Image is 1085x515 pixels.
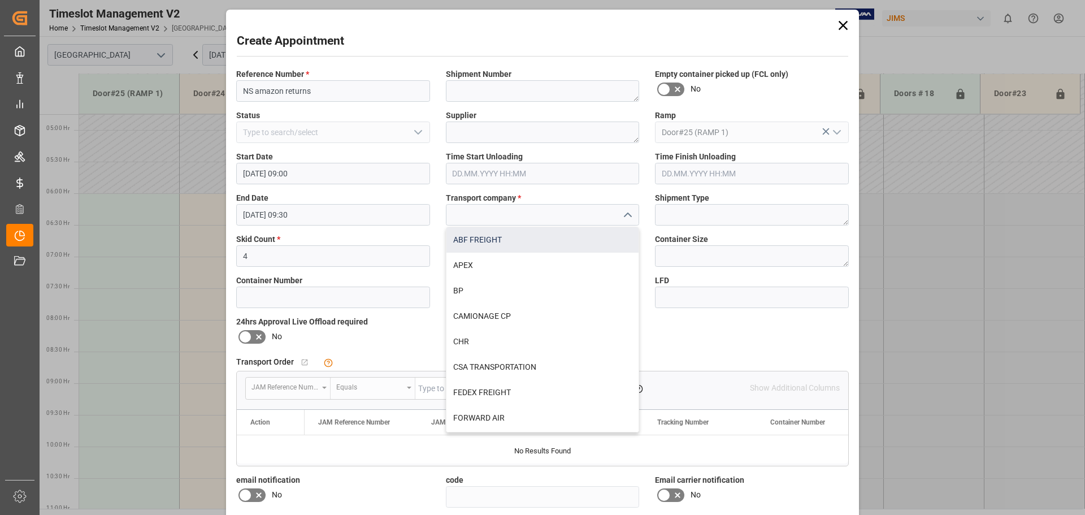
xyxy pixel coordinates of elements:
[236,163,430,184] input: DD.MM.YYYY HH:MM
[691,83,701,95] span: No
[272,331,282,343] span: No
[236,68,309,80] span: Reference Number
[655,233,708,245] span: Container Size
[655,110,676,122] span: Ramp
[446,110,476,122] span: Supplier
[770,418,825,426] span: Container Number
[236,474,300,486] span: email notification
[655,163,849,184] input: DD.MM.YYYY HH:MM
[655,192,709,204] span: Shipment Type
[236,122,430,143] input: Type to search/select
[236,356,294,368] span: Transport Order
[446,68,511,80] span: Shipment Number
[446,405,639,431] div: FORWARD AIR
[236,192,268,204] span: End Date
[446,163,640,184] input: DD.MM.YYYY HH:MM
[236,275,302,287] span: Container Number
[272,489,282,501] span: No
[237,32,344,50] h2: Create Appointment
[655,122,849,143] input: Type to search/select
[655,474,744,486] span: Email carrier notification
[236,233,280,245] span: Skid Count
[446,431,639,456] div: GLS
[655,68,788,80] span: Empty container picked up (FCL only)
[446,380,639,405] div: FEDEX FREIGHT
[236,110,260,122] span: Status
[415,378,623,399] input: Type to search
[318,418,390,426] span: JAM Reference Number
[236,204,430,226] input: DD.MM.YYYY HH:MM
[446,227,639,253] div: ABF FREIGHT
[655,275,669,287] span: LFD
[250,418,270,426] div: Action
[446,192,521,204] span: Transport company
[446,474,463,486] span: code
[446,151,523,163] span: Time Start Unloading
[446,253,639,278] div: APEX
[236,316,368,328] span: 24hrs Approval Live Offload required
[691,489,701,501] span: No
[246,378,331,399] button: open menu
[657,418,709,426] span: Tracking Number
[236,151,273,163] span: Start Date
[409,124,426,141] button: open menu
[446,354,639,380] div: CSA TRANSPORTATION
[446,304,639,329] div: CAMIONAGE CP
[331,378,415,399] button: open menu
[655,151,736,163] span: Time Finish Unloading
[446,329,639,354] div: CHR
[336,379,403,392] div: Equals
[251,379,318,392] div: JAM Reference Number
[827,124,844,141] button: open menu
[431,418,502,426] span: JAM Shipment Number
[446,278,639,304] div: BP
[618,206,635,224] button: close menu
